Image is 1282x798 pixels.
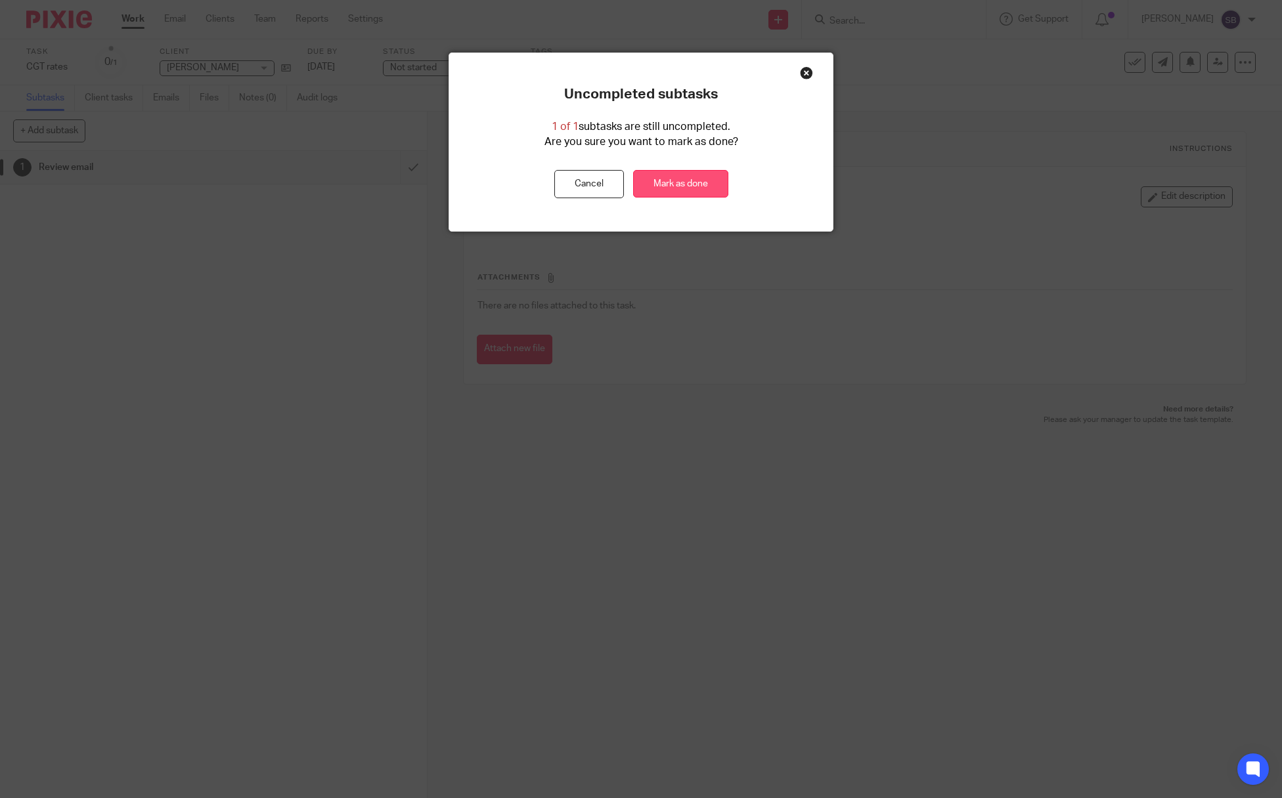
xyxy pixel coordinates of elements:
div: Close this dialog window [800,66,813,79]
p: Are you sure you want to mark as done? [544,135,738,150]
span: 1 of 1 [552,121,579,132]
p: Uncompleted subtasks [564,86,718,103]
a: Mark as done [633,170,728,198]
p: subtasks are still uncompleted. [552,119,730,135]
button: Cancel [554,170,624,198]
